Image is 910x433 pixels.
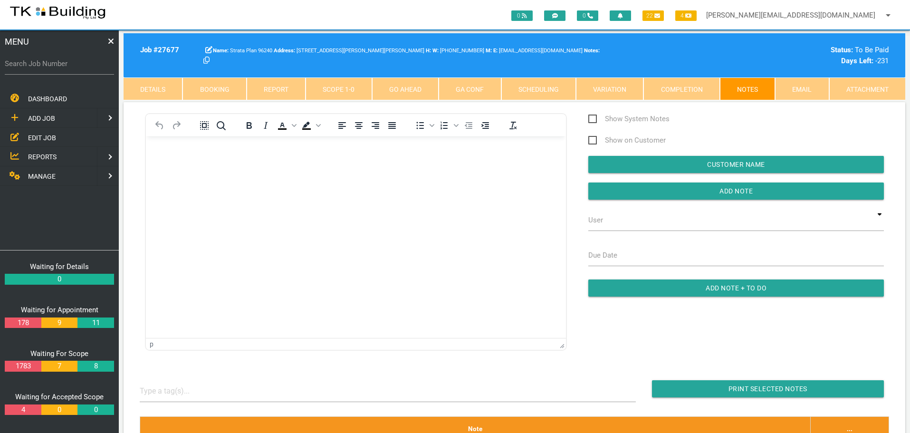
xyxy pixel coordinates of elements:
[588,156,884,173] input: Customer Name
[140,380,211,402] input: Type a tag(s)...
[372,77,439,100] a: Go Ahead
[274,119,298,132] div: Text color Black
[588,250,617,261] label: Due Date
[5,58,114,69] label: Search Job Number
[505,119,521,132] button: Clear formatting
[486,48,492,54] b: M:
[588,113,670,125] span: Show System Notes
[213,48,272,54] span: Strata Plan 96240
[577,10,598,21] span: 0
[274,48,424,54] span: [STREET_ADDRESS][PERSON_NAME][PERSON_NAME]
[709,45,889,66] div: To Be Paid -231
[460,119,477,132] button: Decrease indent
[41,361,77,372] a: 7
[412,119,436,132] div: Bullet list
[258,119,274,132] button: Italic
[150,340,153,348] div: p
[306,77,372,100] a: Scope 1-0
[15,393,104,401] a: Waiting for Accepted Scope
[5,35,29,48] span: MENU
[77,404,114,415] a: 0
[367,119,383,132] button: Align right
[213,48,229,54] b: Name:
[274,48,295,54] b: Address:
[182,77,246,100] a: Booking
[241,119,257,132] button: Bold
[439,77,501,100] a: GA Conf
[77,318,114,328] a: 11
[576,77,643,100] a: Variation
[432,48,484,54] span: [PHONE_NUMBER]
[30,349,88,358] a: Waiting For Scope
[10,5,106,20] img: s3file
[351,119,367,132] button: Align center
[436,119,460,132] div: Numbered list
[643,77,719,100] a: Completion
[28,173,56,180] span: MANAGE
[588,135,666,146] span: Show on Customer
[493,48,583,54] span: [EMAIL_ADDRESS][DOMAIN_NAME]
[5,404,41,415] a: 4
[213,119,229,132] button: Find and replace
[432,48,439,54] b: W:
[675,10,697,21] span: 4
[493,48,498,54] b: E:
[652,380,884,397] input: Print Selected Notes
[775,77,829,100] a: Email
[501,77,576,100] a: Scheduling
[168,119,184,132] button: Redo
[384,119,400,132] button: Justify
[41,404,77,415] a: 0
[28,115,55,122] span: ADD JOB
[829,77,905,100] a: Attachment
[426,48,431,54] b: H:
[146,136,566,338] iframe: Rich Text Area
[152,119,168,132] button: Undo
[5,361,41,372] a: 1783
[196,119,212,132] button: Select all
[588,279,884,297] input: Add Note + To Do
[588,183,884,200] input: Add Note
[28,134,56,141] span: EDIT JOB
[642,10,664,21] span: 22
[247,77,306,100] a: Report
[5,318,41,328] a: 178
[5,274,114,285] a: 0
[124,77,182,100] a: Details
[30,262,89,271] a: Waiting for Details
[28,95,67,103] span: DASHBOARD
[140,46,179,54] b: Job # 27677
[77,361,114,372] a: 8
[28,153,57,161] span: REPORTS
[511,10,533,21] span: 0
[477,119,493,132] button: Increase indent
[21,306,98,314] a: Waiting for Appointment
[334,119,350,132] button: Align left
[841,57,873,65] b: Days Left:
[831,46,853,54] b: Status:
[720,77,775,100] a: Notes
[203,57,210,65] a: Click here copy customer information.
[584,48,600,54] b: Notes:
[41,318,77,328] a: 9
[298,119,322,132] div: Background color Black
[560,340,565,348] div: Press the Up and Down arrow keys to resize the editor.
